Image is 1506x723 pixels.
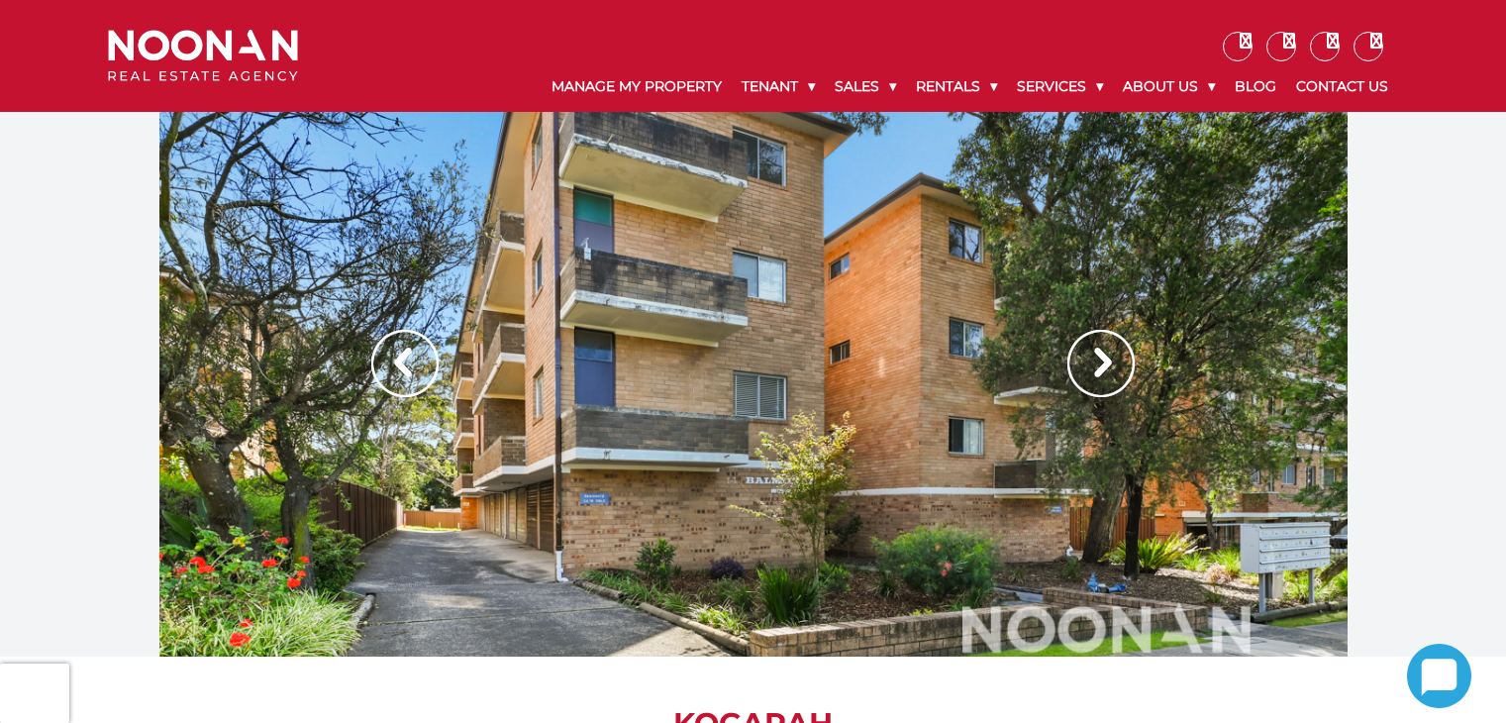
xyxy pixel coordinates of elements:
img: Arrow slider [371,330,439,397]
a: Blog [1225,61,1286,112]
img: Noonan Real Estate Agency [108,30,298,82]
a: Tenant [732,61,825,112]
a: Manage My Property [542,61,732,112]
a: About Us [1113,61,1225,112]
a: Sales [825,61,906,112]
a: Rentals [906,61,1007,112]
a: Contact Us [1286,61,1398,112]
a: Services [1007,61,1113,112]
img: Arrow slider [1067,330,1135,397]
